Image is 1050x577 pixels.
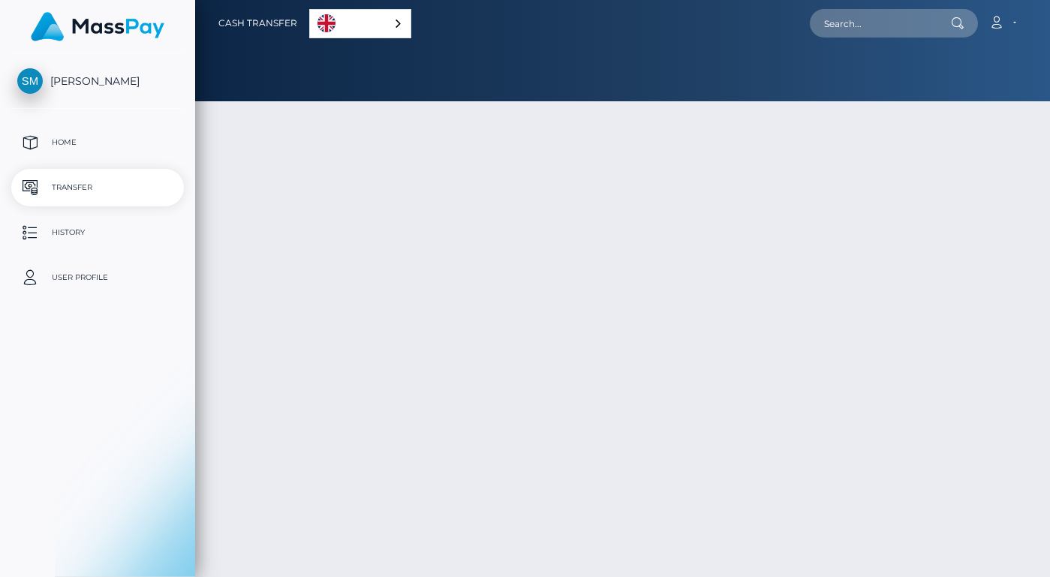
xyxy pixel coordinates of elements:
a: User Profile [11,259,184,296]
a: English [310,10,411,38]
input: Search... [810,9,951,38]
aside: Language selected: English [309,9,411,38]
a: Cash Transfer [218,8,297,39]
p: Transfer [17,176,178,199]
p: User Profile [17,266,178,289]
div: Language [309,9,411,38]
a: Home [11,124,184,161]
span: [PERSON_NAME] [11,74,184,88]
img: MassPay [31,12,164,41]
p: History [17,221,178,244]
a: History [11,214,184,251]
p: Home [17,131,178,154]
a: Transfer [11,169,184,206]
